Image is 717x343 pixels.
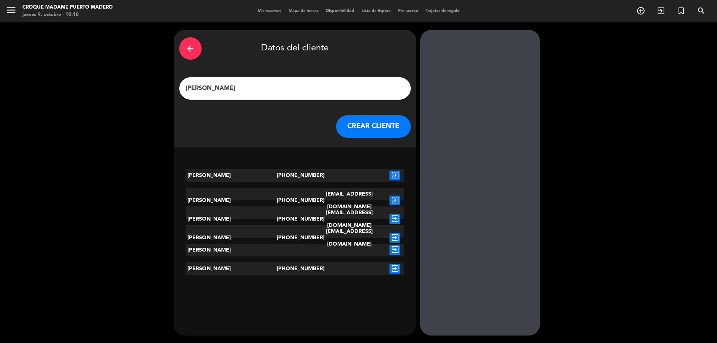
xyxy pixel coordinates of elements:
[186,244,277,256] div: [PERSON_NAME]
[277,262,313,275] div: [PHONE_NUMBER]
[22,4,113,11] div: Croque Madame Puerto Madero
[657,6,665,15] i: exit_to_app
[186,206,277,232] div: [PERSON_NAME]
[277,188,313,213] div: [PHONE_NUMBER]
[186,225,277,250] div: [PERSON_NAME]
[389,264,400,274] i: exit_to_app
[186,44,195,53] i: arrow_back
[277,225,313,250] div: [PHONE_NUMBER]
[313,188,386,213] div: [EMAIL_ADDRESS][DOMAIN_NAME]
[389,171,400,180] i: exit_to_app
[636,6,645,15] i: add_circle_outline
[22,11,113,19] div: jueves 9. octubre - 10:18
[6,4,17,16] i: menu
[422,9,463,13] span: Tarjetas de regalo
[389,214,400,224] i: exit_to_app
[186,262,277,275] div: [PERSON_NAME]
[313,225,386,250] div: [EMAIL_ADDRESS][DOMAIN_NAME]
[322,9,358,13] span: Disponibilidad
[277,206,313,232] div: [PHONE_NUMBER]
[185,83,405,94] input: Escriba nombre, correo electrónico o número de teléfono...
[179,35,411,62] div: Datos del cliente
[358,9,394,13] span: Lista de Espera
[186,169,277,182] div: [PERSON_NAME]
[389,245,400,255] i: exit_to_app
[313,206,386,232] div: [EMAIL_ADDRESS][DOMAIN_NAME]
[336,115,411,138] button: CREAR CLIENTE
[697,6,706,15] i: search
[277,169,313,182] div: [PHONE_NUMBER]
[285,9,322,13] span: Mapa de mesas
[394,9,422,13] span: Pre-acceso
[186,188,277,213] div: [PERSON_NAME]
[389,233,400,243] i: exit_to_app
[677,6,686,15] i: turned_in_not
[254,9,285,13] span: Mis reservas
[6,4,17,18] button: menu
[389,196,400,205] i: exit_to_app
